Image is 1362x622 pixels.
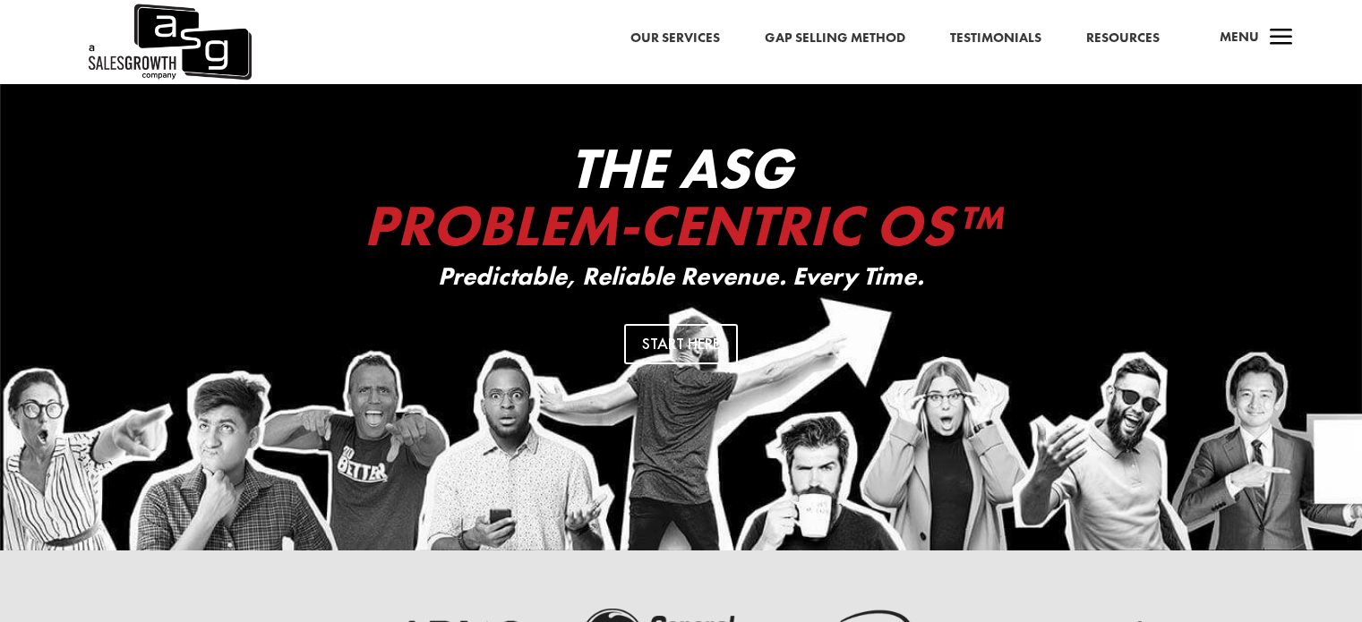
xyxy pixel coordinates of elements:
[364,189,999,262] span: Problem-Centric OS™
[630,27,720,50] a: Our Services
[323,263,1040,291] p: Predictable, Reliable Revenue. Every Time.
[950,27,1041,50] a: Testimonials
[624,324,738,364] a: Start Here
[1086,27,1160,50] a: Resources
[323,140,1040,263] h2: The ASG
[1220,28,1259,46] span: Menu
[765,27,905,50] a: Gap Selling Method
[1263,21,1299,56] span: a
